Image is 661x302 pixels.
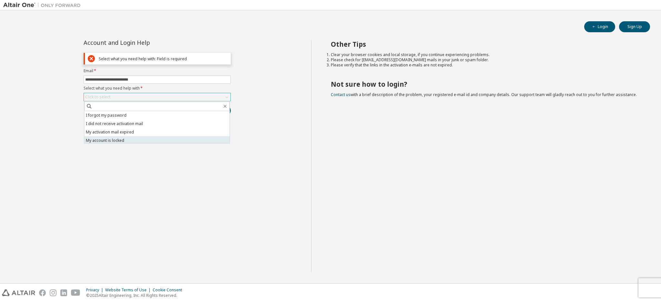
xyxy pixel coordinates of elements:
p: © 2025 Altair Engineering, Inc. All Rights Reserved. [86,293,186,298]
img: facebook.svg [39,289,46,296]
img: altair_logo.svg [2,289,35,296]
div: Click to select [85,94,110,100]
div: Cookie Consent [153,287,186,293]
h2: Not sure how to login? [331,80,639,88]
div: Click to select [84,93,230,101]
div: Account and Login Help [84,40,201,45]
img: Altair One [3,2,84,8]
label: Email [84,68,231,73]
li: I forgot my password [84,111,229,120]
li: Please verify that the links in the activation e-mails are not expired. [331,63,639,68]
button: Login [584,21,615,32]
img: instagram.svg [50,289,56,296]
li: Clear your browser cookies and local storage, if you continue experiencing problems. [331,52,639,57]
img: youtube.svg [71,289,80,296]
div: Select what you need help with: Field is required [99,56,228,61]
li: Please check for [EMAIL_ADDRESS][DOMAIN_NAME] mails in your junk or spam folder. [331,57,639,63]
h2: Other Tips [331,40,639,48]
label: Select what you need help with [84,86,231,91]
span: with a brief description of the problem, your registered e-mail id and company details. Our suppo... [331,92,637,97]
div: Privacy [86,287,105,293]
div: Website Terms of Use [105,287,153,293]
button: Sign Up [619,21,650,32]
img: linkedin.svg [60,289,67,296]
a: Contact us [331,92,351,97]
